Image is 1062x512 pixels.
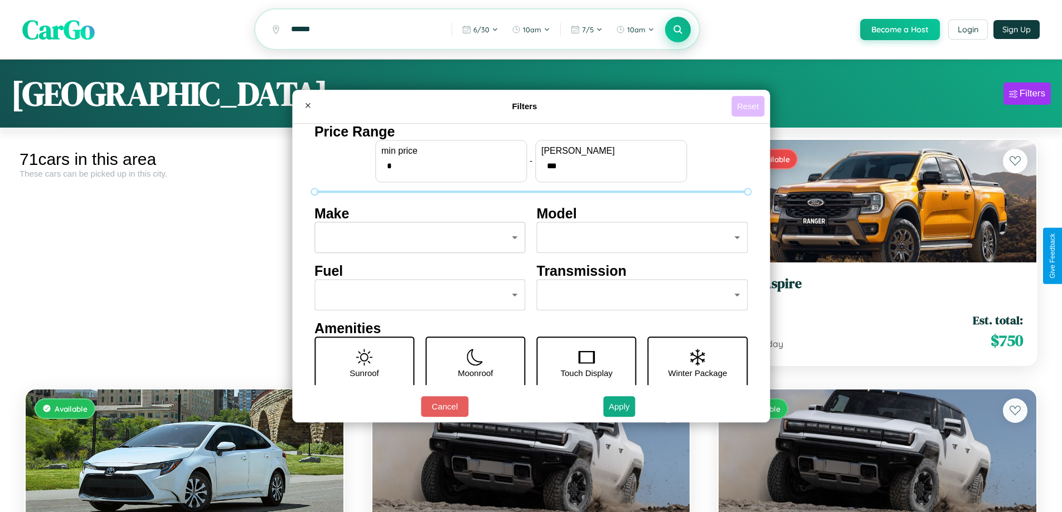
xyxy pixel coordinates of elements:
button: Become a Host [860,19,940,40]
div: Give Feedback [1049,233,1056,279]
button: Sign Up [993,20,1040,39]
div: These cars can be picked up in this city. [20,169,350,178]
a: Ford Aspire2021 [732,276,1023,303]
button: 7/5 [565,21,608,38]
span: $ 750 [991,329,1023,352]
label: min price [381,146,521,156]
span: Available [55,404,88,413]
p: Winter Package [668,365,728,381]
span: 7 / 5 [582,25,594,34]
h1: [GEOGRAPHIC_DATA] [11,71,328,116]
h4: Model [537,206,748,222]
button: 10am [610,21,660,38]
button: 10am [506,21,556,38]
span: 6 / 30 [473,25,489,34]
p: Touch Display [560,365,612,381]
button: Filters [1003,82,1051,105]
div: 71 cars in this area [20,150,350,169]
button: 6/30 [457,21,504,38]
label: [PERSON_NAME] [541,146,681,156]
p: Moonroof [458,365,493,381]
div: Filters [1020,88,1045,99]
button: Cancel [421,396,468,417]
h4: Fuel [314,263,526,279]
button: Reset [731,96,764,116]
h3: Ford Aspire [732,276,1023,292]
h4: Price Range [314,124,748,140]
h4: Filters [318,101,731,111]
span: Est. total: [973,312,1023,328]
span: 10am [627,25,646,34]
h4: Amenities [314,320,748,337]
span: 10am [523,25,541,34]
p: Sunroof [350,365,379,381]
span: CarGo [22,11,95,48]
button: Login [948,19,988,40]
p: - [530,153,532,168]
button: Apply [603,396,636,417]
span: / day [760,338,783,349]
h4: Transmission [537,263,748,279]
h4: Make [314,206,526,222]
